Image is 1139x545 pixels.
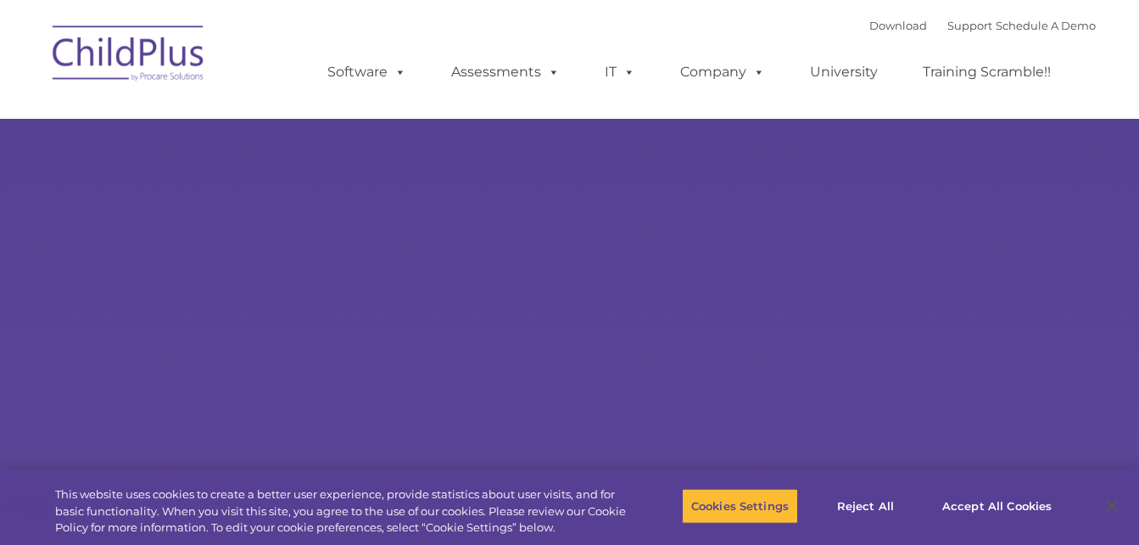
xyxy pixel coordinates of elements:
font: | [869,19,1096,32]
img: ChildPlus by Procare Solutions [44,14,214,98]
a: Schedule A Demo [996,19,1096,32]
a: Training Scramble!! [906,55,1068,89]
a: University [793,55,895,89]
a: IT [588,55,652,89]
button: Cookies Settings [682,488,798,524]
button: Accept All Cookies [933,488,1061,524]
a: Support [947,19,992,32]
button: Reject All [812,488,918,524]
a: Download [869,19,927,32]
a: Software [310,55,423,89]
div: This website uses cookies to create a better user experience, provide statistics about user visit... [55,486,627,537]
a: Company [663,55,782,89]
button: Close [1093,487,1131,525]
a: Assessments [434,55,577,89]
